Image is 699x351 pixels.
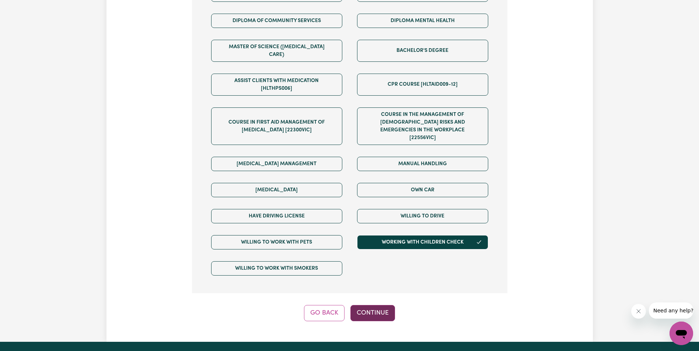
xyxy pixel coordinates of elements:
button: Continue [350,305,395,321]
button: Willing to work with pets [211,235,342,249]
iframe: Button to launch messaging window [670,322,693,345]
button: Willing to drive [357,209,488,223]
button: Manual Handling [357,157,488,171]
button: [MEDICAL_DATA] [211,183,342,197]
iframe: Message from company [649,302,693,319]
button: Have driving license [211,209,342,223]
span: Need any help? [4,5,45,11]
button: Go Back [304,305,345,321]
button: Diploma of Community Services [211,14,342,28]
button: Willing to work with smokers [211,261,342,276]
iframe: Close message [631,304,646,319]
button: Bachelor's Degree [357,40,488,62]
button: Master of Science ([MEDICAL_DATA] Care) [211,40,342,62]
button: Working with Children Check [357,235,488,249]
button: [MEDICAL_DATA] Management [211,157,342,171]
button: Diploma Mental Health [357,14,488,28]
button: Assist clients with medication [HLTHPS006] [211,74,342,96]
button: Own Car [357,183,488,197]
button: Course in First Aid Management of [MEDICAL_DATA] [22300VIC] [211,107,342,145]
button: CPR Course [HLTAID009-12] [357,74,488,96]
button: Course in the Management of [DEMOGRAPHIC_DATA] Risks and Emergencies in the Workplace [22556VIC] [357,107,488,145]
